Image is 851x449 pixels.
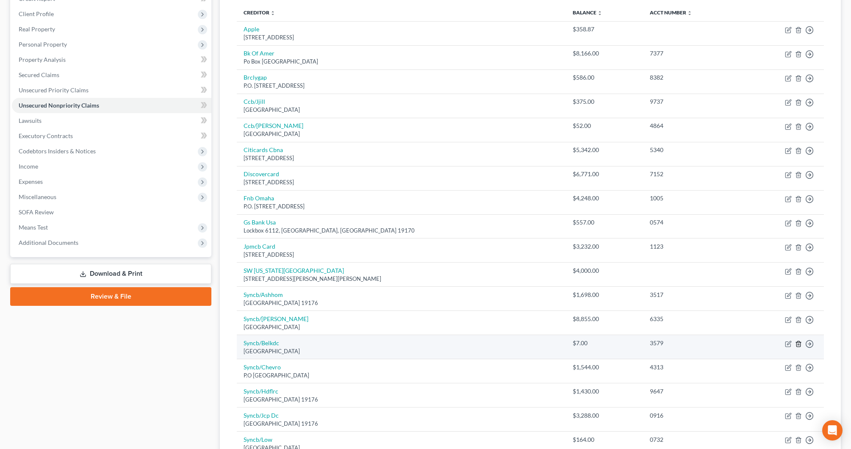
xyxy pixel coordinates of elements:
a: Citicards Cbna [244,146,283,153]
a: Balance unfold_more [573,9,602,16]
div: $1,544.00 [573,363,636,371]
div: [GEOGRAPHIC_DATA] [244,323,559,331]
div: [STREET_ADDRESS][PERSON_NAME][PERSON_NAME] [244,275,559,283]
div: $4,000.00 [573,266,636,275]
div: $3,288.00 [573,411,636,420]
a: Ccb/Jjill [244,98,265,105]
i: unfold_more [597,11,602,16]
div: $1,430.00 [573,387,636,396]
a: Syncb/Hdflrc [244,388,278,395]
a: Review & File [10,287,211,306]
a: Syncb/Ashhom [244,291,283,298]
div: $52.00 [573,122,636,130]
a: Fnb Omaha [244,194,274,202]
div: $557.00 [573,218,636,227]
div: 4313 [650,363,736,371]
div: 7152 [650,170,736,178]
div: [STREET_ADDRESS] [244,154,559,162]
a: Executory Contracts [12,128,211,144]
a: Property Analysis [12,52,211,67]
div: 7377 [650,49,736,58]
a: Lawsuits [12,113,211,128]
span: Executory Contracts [19,132,73,139]
i: unfold_more [270,11,275,16]
div: 6335 [650,315,736,323]
div: $375.00 [573,97,636,106]
div: $7.00 [573,339,636,347]
div: $8,166.00 [573,49,636,58]
span: SOFA Review [19,208,54,216]
div: [GEOGRAPHIC_DATA] [244,347,559,355]
div: 1005 [650,194,736,202]
a: Syncb/Jcp Dc [244,412,279,419]
div: [GEOGRAPHIC_DATA] 19176 [244,420,559,428]
a: Creditor unfold_more [244,9,275,16]
span: Income [19,163,38,170]
span: Lawsuits [19,117,42,124]
span: Personal Property [19,41,67,48]
div: 0732 [650,435,736,444]
a: Acct Number unfold_more [650,9,692,16]
div: P.O. [STREET_ADDRESS] [244,82,559,90]
a: SW [US_STATE][GEOGRAPHIC_DATA] [244,267,344,274]
div: [GEOGRAPHIC_DATA] 19176 [244,299,559,307]
div: P.O. [STREET_ADDRESS] [244,202,559,211]
a: Syncb/Chevro [244,363,281,371]
a: Discovercard [244,170,279,177]
a: Syncb/[PERSON_NAME] [244,315,308,322]
div: 8382 [650,73,736,82]
a: Syncb/Low [244,436,272,443]
a: SOFA Review [12,205,211,220]
a: Unsecured Priority Claims [12,83,211,98]
div: $3,232.00 [573,242,636,251]
div: 9737 [650,97,736,106]
span: Unsecured Priority Claims [19,86,89,94]
a: Bk Of Amer [244,50,274,57]
div: [STREET_ADDRESS] [244,33,559,42]
div: $8,855.00 [573,315,636,323]
i: unfold_more [687,11,692,16]
div: P.O [GEOGRAPHIC_DATA] [244,371,559,380]
span: Expenses [19,178,43,185]
a: Unsecured Nonpriority Claims [12,98,211,113]
span: Miscellaneous [19,193,56,200]
a: Apple [244,25,259,33]
span: Unsecured Nonpriority Claims [19,102,99,109]
div: 3579 [650,339,736,347]
a: Secured Claims [12,67,211,83]
span: Real Property [19,25,55,33]
div: [STREET_ADDRESS] [244,178,559,186]
div: 0574 [650,218,736,227]
div: [STREET_ADDRESS] [244,251,559,259]
div: $164.00 [573,435,636,444]
span: Means Test [19,224,48,231]
div: 4864 [650,122,736,130]
div: 0916 [650,411,736,420]
div: [GEOGRAPHIC_DATA] 19176 [244,396,559,404]
span: Codebtors Insiders & Notices [19,147,96,155]
div: $586.00 [573,73,636,82]
a: Syncb/Belkdc [244,339,279,346]
div: Lockbox 6112, [GEOGRAPHIC_DATA], [GEOGRAPHIC_DATA] 19170 [244,227,559,235]
a: Gs Bank Usa [244,219,276,226]
a: Ccb/[PERSON_NAME] [244,122,303,129]
span: Additional Documents [19,239,78,246]
div: $6,771.00 [573,170,636,178]
span: Secured Claims [19,71,59,78]
a: Jpmcb Card [244,243,275,250]
a: Download & Print [10,264,211,284]
div: $5,342.00 [573,146,636,154]
div: 9647 [650,387,736,396]
span: Client Profile [19,10,54,17]
div: [GEOGRAPHIC_DATA] [244,130,559,138]
div: Open Intercom Messenger [822,420,843,441]
div: 3517 [650,291,736,299]
a: Brclygap [244,74,267,81]
div: [GEOGRAPHIC_DATA] [244,106,559,114]
div: $4,248.00 [573,194,636,202]
div: 5340 [650,146,736,154]
div: $358.87 [573,25,636,33]
div: 1123 [650,242,736,251]
div: Po Box [GEOGRAPHIC_DATA] [244,58,559,66]
span: Property Analysis [19,56,66,63]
